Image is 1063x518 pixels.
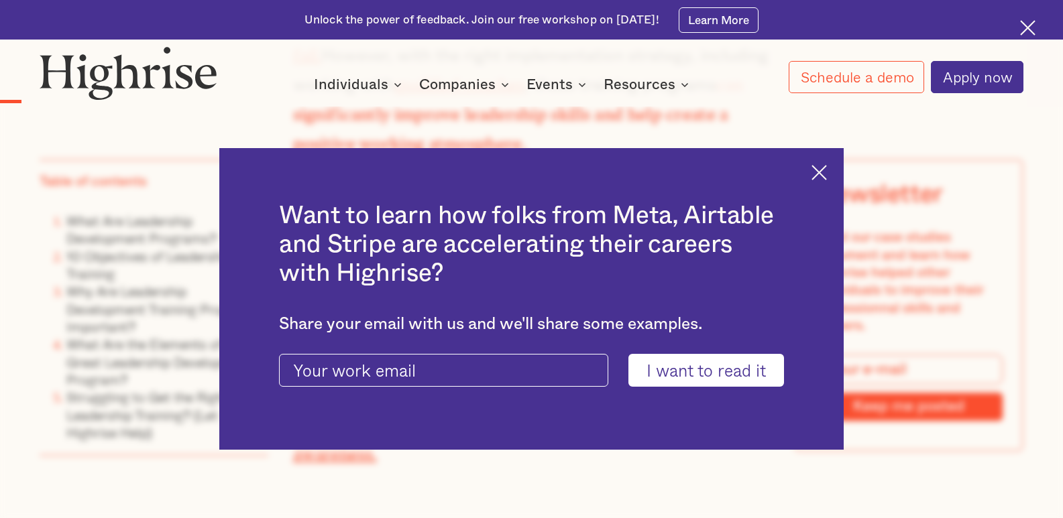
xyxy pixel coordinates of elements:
[931,61,1023,93] a: Apply now
[279,201,784,287] h2: Want to learn how folks from Meta, Airtable and Stripe are accelerating their careers with Highrise?
[279,354,784,387] form: current-ascender-blog-article-modal-form
[604,76,675,92] div: Resources
[40,46,217,100] img: Highrise logo
[628,354,784,387] input: I want to read it
[419,76,513,92] div: Companies
[279,354,608,387] input: Your work email
[526,76,573,92] div: Events
[314,76,406,92] div: Individuals
[679,7,759,33] a: Learn More
[1020,20,1036,36] img: Cross icon
[304,12,659,28] div: Unlock the power of feedback. Join our free workshop on [DATE]!
[279,314,784,334] div: Share your email with us and we'll share some examples.
[812,165,827,180] img: Cross icon
[604,76,693,92] div: Resources
[526,76,590,92] div: Events
[419,76,496,92] div: Companies
[314,76,388,92] div: Individuals
[789,61,924,93] a: Schedule a demo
